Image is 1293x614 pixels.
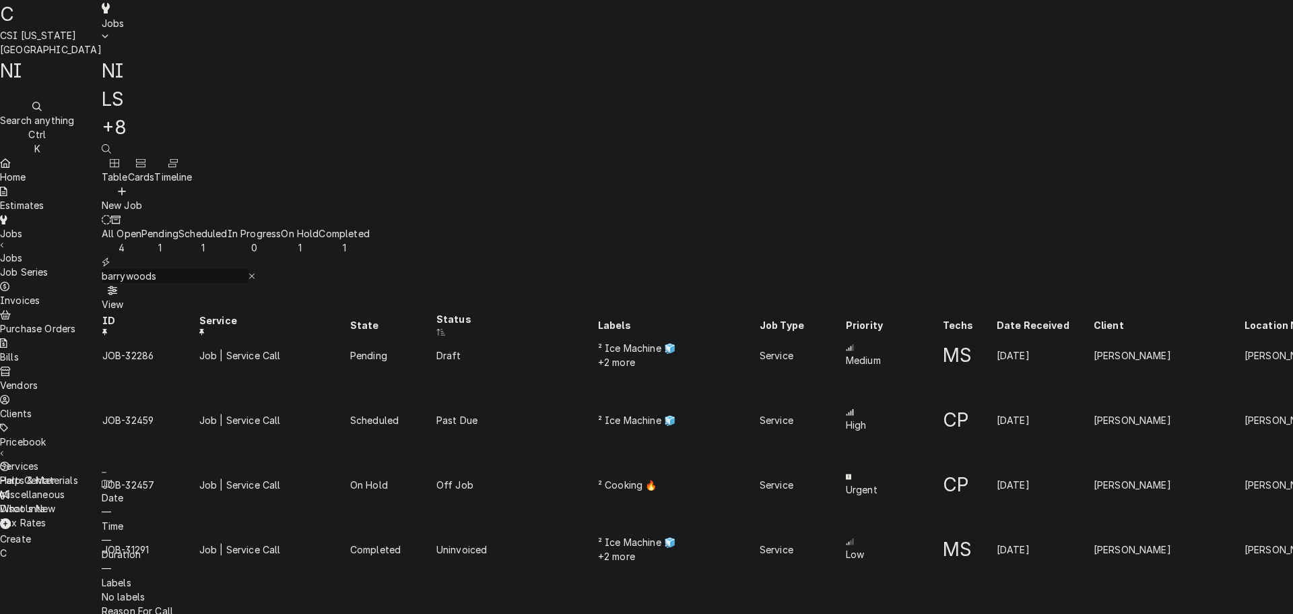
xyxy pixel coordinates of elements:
[760,318,844,332] div: Job Type
[350,478,435,492] div: On Hold
[943,535,995,563] div: MS
[846,355,881,366] span: Medium
[846,484,877,495] span: Urgent
[199,348,349,363] div: Job | Service Call
[436,413,597,427] div: Past Due
[997,348,1092,363] div: [DATE]
[760,543,844,557] div: Service
[598,549,758,563] div: +2 more
[102,313,198,338] div: ID
[248,269,256,283] button: Erase input
[228,226,281,241] div: In Progress
[102,184,142,212] button: New Job
[281,226,319,241] div: On Hold
[943,318,995,332] div: Techs
[199,413,349,427] div: Job | Service Call
[436,312,597,326] div: Status
[1094,413,1243,427] div: [PERSON_NAME]
[178,241,227,255] div: 1
[1094,478,1243,492] div: [PERSON_NAME]
[154,170,192,184] div: Timeline
[598,318,758,332] div: Labels
[102,226,141,241] div: All Open
[102,170,128,184] div: Table
[1094,543,1243,557] div: [PERSON_NAME]
[846,419,867,431] span: High
[199,313,349,338] div: Service
[350,318,435,332] div: State
[436,543,597,557] div: Uninvoiced
[598,413,758,427] div: ² Ice Machine 🧊
[102,241,141,255] div: 4
[997,478,1092,492] div: [DATE]
[598,535,758,549] div: ² Ice Machine 🧊
[760,413,844,427] div: Service
[102,142,111,156] button: Open search
[102,543,198,557] div: JOB-31291
[102,299,124,310] span: View
[199,543,349,557] div: Job | Service Call
[319,226,369,241] div: Completed
[350,413,435,427] div: Scheduled
[1094,348,1243,363] div: [PERSON_NAME]
[760,348,844,363] div: Service
[436,478,597,492] div: Off Job
[102,478,198,492] div: JOB-32457
[997,413,1092,427] div: [DATE]
[319,241,369,255] div: 1
[102,18,125,29] span: Jobs
[997,543,1092,557] div: [DATE]
[281,241,319,255] div: 1
[102,591,145,603] span: No labels
[102,413,198,427] div: JOB-32459
[128,170,155,184] div: Cards
[102,269,248,283] input: Keyword search
[598,478,758,492] div: ² Cooking 🔥
[436,348,597,363] div: Draft
[228,241,281,255] div: 0
[102,283,124,311] button: View
[350,543,435,557] div: Completed
[943,406,995,434] div: CP
[846,318,941,332] div: Priority
[943,470,995,499] div: CP
[598,341,758,355] div: ² Ice Machine 🧊
[350,348,435,363] div: Pending
[943,341,995,369] div: MS
[199,478,349,492] div: Job | Service Call
[102,199,142,211] span: New Job
[141,241,178,255] div: 1
[178,226,227,241] div: Scheduled
[102,348,198,363] div: JOB-32286
[141,226,178,241] div: Pending
[34,143,40,154] span: K
[598,355,758,369] div: +2 more
[997,318,1092,332] div: Date Received
[28,129,46,140] span: Ctrl
[760,478,844,492] div: Service
[846,549,864,560] span: Low
[1094,318,1243,332] div: Client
